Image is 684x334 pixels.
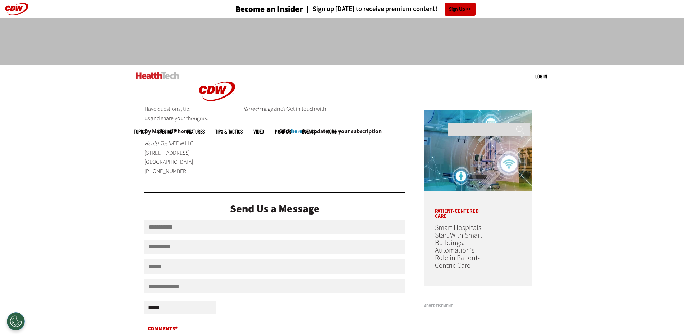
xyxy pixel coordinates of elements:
p: CDW LLC [STREET_ADDRESS] [GEOGRAPHIC_DATA] [PHONE_NUMBER] [144,139,233,176]
a: CDW [190,112,244,120]
img: Smart hospital [424,110,532,191]
h3: Become an Insider [235,5,303,13]
em: HealthTech/ [144,140,173,147]
div: User menu [535,73,547,80]
span: Topics [134,129,147,134]
a: Smart Hospitals Start With Smart Buildings: Automation's Role in Patient-Centric Care [435,223,482,270]
img: Home [136,72,179,79]
div: Cookies Settings [7,312,25,330]
a: Become an Insider [208,5,303,13]
a: Video [253,129,264,134]
a: Log in [535,73,547,80]
a: Tips & Tactics [215,129,243,134]
span: More [326,129,341,134]
a: Features [187,129,205,134]
div: Send Us a Message [144,203,405,214]
p: Patient-Centered Care [424,198,500,219]
img: Home [190,65,244,118]
button: Open Preferences [7,312,25,330]
a: MonITor [275,129,291,134]
a: Events [302,129,316,134]
h3: Advertisement [424,304,532,308]
a: Sign up [DATE] to receive premium content! [303,6,437,13]
span: Specialty [157,129,176,134]
a: Sign Up [445,3,476,16]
